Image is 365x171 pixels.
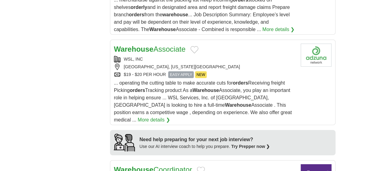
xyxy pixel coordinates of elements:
[114,45,153,53] strong: Warehouse
[131,5,147,10] strong: orderly
[114,56,296,62] div: WSL, INC
[193,88,219,93] strong: Warehouse
[195,71,207,78] span: NEW
[114,71,296,78] div: $19 - $20 PER HOUR
[129,12,144,17] strong: orders
[262,26,295,33] a: More details ❯
[231,144,270,149] a: Try Prepper now ❯
[114,80,292,122] span: ... operating the cutting table to make accurate cuts for Receiving freight Picking Tracking prod...
[114,64,296,70] div: [GEOGRAPHIC_DATA], [US_STATE][GEOGRAPHIC_DATA]
[114,45,186,53] a: WarehouseAssociate
[190,46,198,54] button: Add to favorite jobs
[233,80,248,85] strong: orders
[168,71,193,78] span: EASY APPLY
[138,116,170,124] a: More details ❯
[162,12,188,17] strong: warehouse
[225,102,251,108] strong: Warehouse
[130,88,145,93] strong: orders
[149,27,176,32] strong: Warehouse
[140,143,270,150] div: Use our AI interview coach to help you prepare.
[140,136,270,143] div: Need help preparing for your next job interview?
[301,44,331,67] img: Company logo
